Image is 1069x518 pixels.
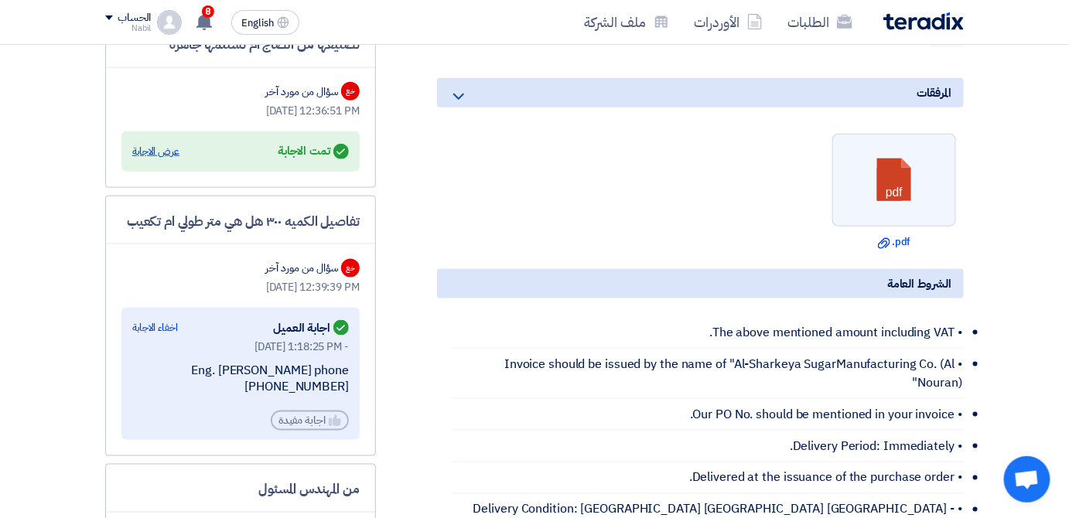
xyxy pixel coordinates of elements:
[118,12,151,25] div: الحساب
[917,84,951,101] span: المرفقات
[837,234,951,250] a: .pdf
[453,349,964,399] li: • Invoice should be issued by the name of "Al-Sharkeya SugarManufacturing Co. (Al Nouran)"
[453,399,964,431] li: • Our PO No. should be mentioned in your invoice.
[241,18,274,29] span: English
[273,317,349,339] div: اجابة العميل
[341,259,360,278] div: خع
[132,339,349,355] div: [DATE] 1:18:25 PM -
[132,144,179,159] div: عرض الاجابة
[121,279,360,295] div: [DATE] 12:39:39 PM
[231,10,299,35] button: English
[681,4,775,40] a: الأوردرات
[121,212,360,232] div: تفاصيل الكميه ٣٠٠ هل هي متر طولي ام تكعيب
[121,103,360,119] div: [DATE] 12:36:51 PM
[887,275,951,292] span: الشروط العامة
[883,12,964,30] img: Teradix logo
[266,260,338,276] div: سؤال من مورد آخر
[132,363,349,395] div: Eng. [PERSON_NAME] phone [PHONE_NUMBER]
[121,480,360,500] div: من المهندس المسئول
[453,462,964,494] li: • Delivered at the issuance of the purchase order.
[341,82,360,101] div: خع
[775,4,865,40] a: الطلبات
[572,4,681,40] a: ملف الشركة
[1004,456,1050,503] a: Open chat
[453,317,964,349] li: • The above mentioned amount including VAT.
[266,83,338,100] div: سؤال من مورد آخر
[157,10,182,35] img: profile_test.png
[105,24,151,32] div: Nabil
[271,411,349,431] div: اجابة مفيدة
[202,5,214,18] span: 8
[278,141,349,162] div: تمت الاجابة
[453,431,964,462] li: • Delivery Period: Immediately.
[132,320,178,336] div: اخفاء الاجابة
